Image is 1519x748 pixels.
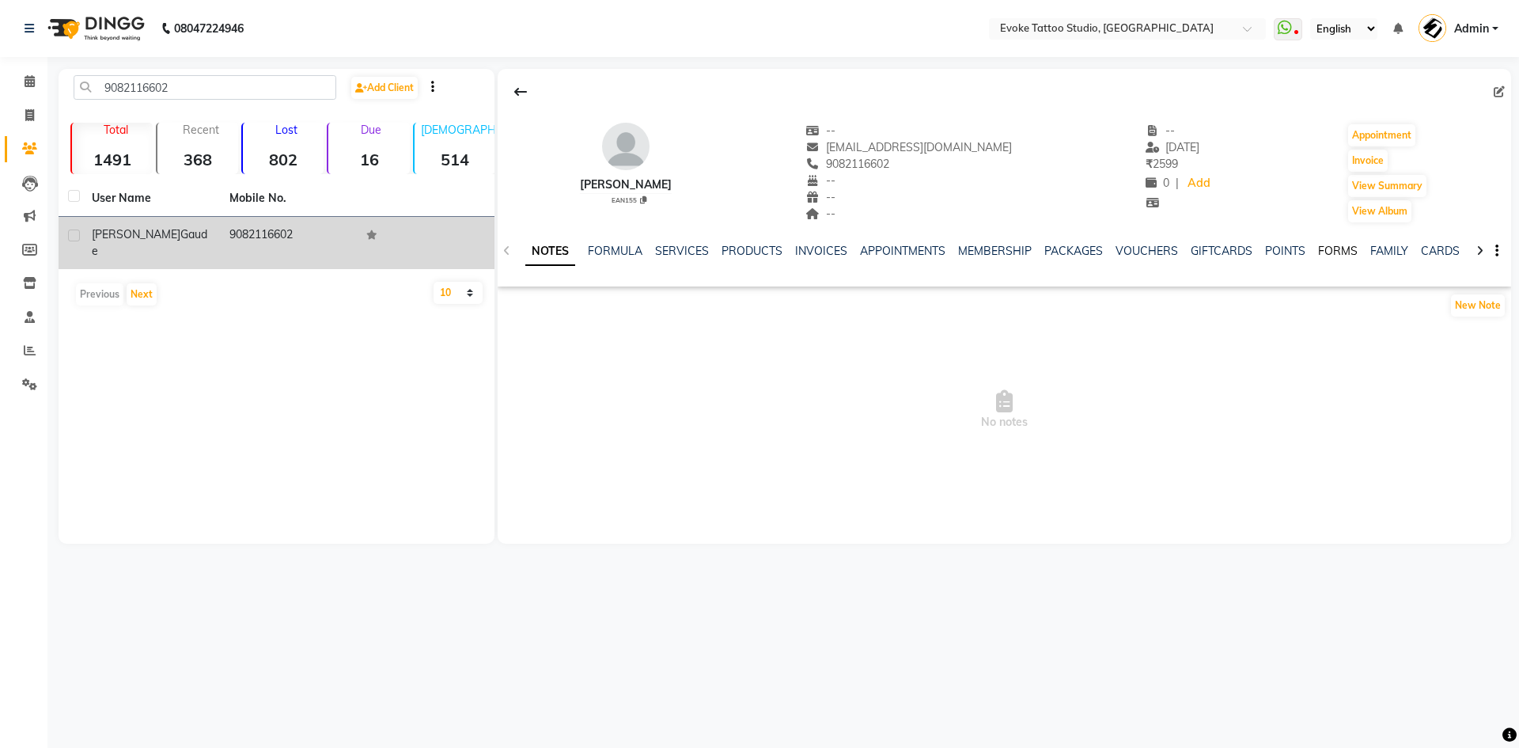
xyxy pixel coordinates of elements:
a: POINTS [1265,244,1305,258]
th: User Name [82,180,220,217]
a: MEMBERSHIP [958,244,1032,258]
img: logo [40,6,149,51]
a: Add Client [351,77,418,99]
p: Recent [164,123,238,137]
div: Back to Client [504,77,537,107]
span: 0 [1146,176,1169,190]
span: -- [805,173,835,188]
span: | [1176,175,1179,192]
button: Invoice [1348,150,1388,172]
a: PACKAGES [1044,244,1103,258]
span: [DATE] [1146,140,1200,154]
div: EAN155 [586,194,672,205]
span: -- [1146,123,1176,138]
b: 08047224946 [174,6,244,51]
a: FAMILY [1370,244,1408,258]
p: Total [78,123,153,137]
a: Add [1185,173,1213,195]
a: INVOICES [795,244,847,258]
th: Mobile No. [220,180,358,217]
a: SERVICES [655,244,709,258]
a: CARDS [1421,244,1460,258]
strong: 368 [157,150,238,169]
button: View Summary [1348,175,1426,197]
a: NOTES [525,237,575,266]
span: -- [805,207,835,221]
button: Appointment [1348,124,1415,146]
a: FORMS [1318,244,1358,258]
span: [EMAIL_ADDRESS][DOMAIN_NAME] [805,140,1012,154]
p: Due [331,123,409,137]
strong: 802 [243,150,324,169]
a: FORMULA [588,244,642,258]
img: Admin [1419,14,1446,42]
input: Search by Name/Mobile/Email/Code [74,75,336,100]
span: ₹ [1146,157,1153,171]
p: Lost [249,123,324,137]
span: -- [805,123,835,138]
td: 9082116602 [220,217,358,269]
a: APPOINTMENTS [860,244,945,258]
a: PRODUCTS [722,244,782,258]
p: [DEMOGRAPHIC_DATA] [421,123,495,137]
button: View Album [1348,200,1411,222]
button: Next [127,283,157,306]
a: GIFTCARDS [1191,244,1252,258]
strong: 514 [415,150,495,169]
span: [PERSON_NAME] [92,227,180,241]
img: avatar [602,123,650,170]
button: New Note [1451,294,1505,317]
div: [PERSON_NAME] [580,177,672,193]
strong: 1491 [72,150,153,169]
span: -- [805,190,835,204]
span: 9082116602 [805,157,889,171]
span: Admin [1454,21,1489,37]
strong: 16 [328,150,409,169]
span: No notes [498,331,1511,489]
span: 2599 [1146,157,1178,171]
a: VOUCHERS [1116,244,1178,258]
